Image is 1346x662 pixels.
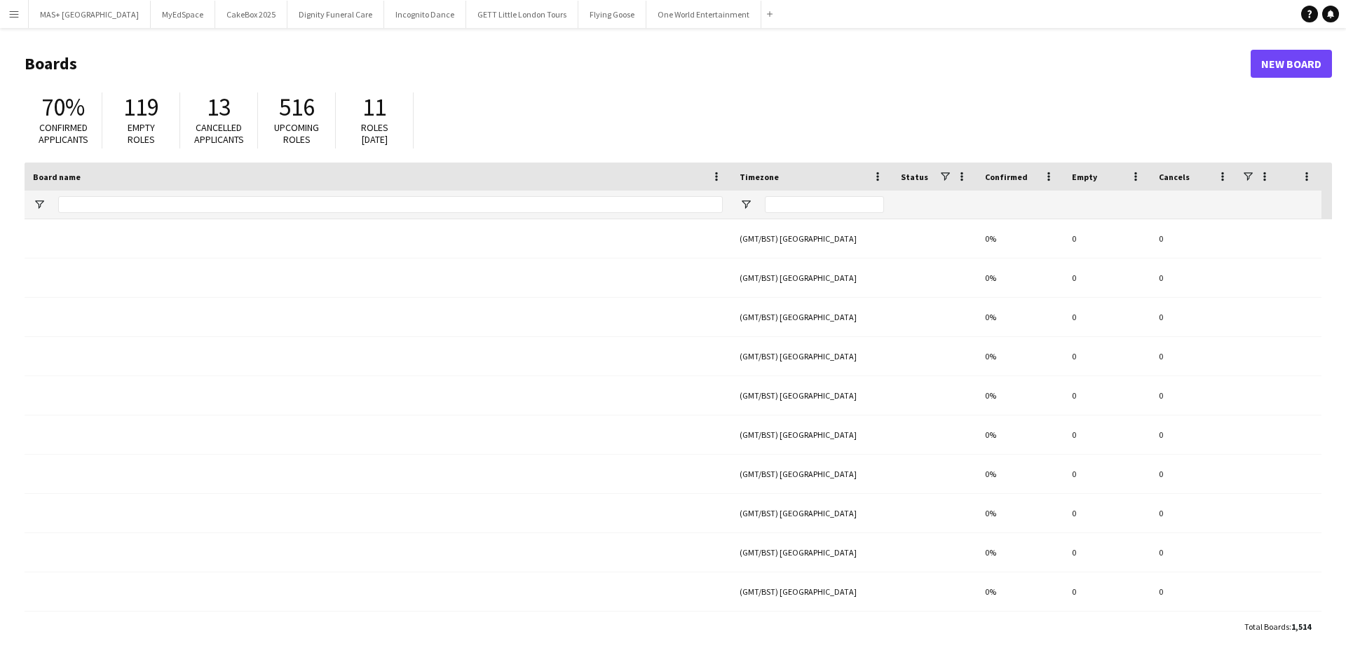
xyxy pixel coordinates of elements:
[1150,572,1237,611] div: 0
[977,572,1063,611] div: 0%
[128,121,155,146] span: Empty roles
[1063,572,1150,611] div: 0
[41,92,85,123] span: 70%
[362,92,386,123] span: 11
[361,121,388,146] span: Roles [DATE]
[215,1,287,28] button: CakeBox 2025
[1150,376,1237,415] div: 0
[1063,376,1150,415] div: 0
[151,1,215,28] button: MyEdSpace
[1063,455,1150,493] div: 0
[1063,415,1150,454] div: 0
[39,121,88,146] span: Confirmed applicants
[25,53,1251,74] h1: Boards
[731,258,892,297] div: (GMT/BST) [GEOGRAPHIC_DATA]
[1063,258,1150,297] div: 0
[731,219,892,258] div: (GMT/BST) [GEOGRAPHIC_DATA]
[1063,298,1150,336] div: 0
[578,1,646,28] button: Flying Goose
[58,196,723,213] input: Board name Filter Input
[1063,219,1150,258] div: 0
[1150,298,1237,336] div: 0
[1063,337,1150,375] div: 0
[207,92,231,123] span: 13
[731,572,892,611] div: (GMT/BST) [GEOGRAPHIC_DATA]
[1150,337,1237,375] div: 0
[29,1,151,28] button: MAS+ [GEOGRAPHIC_DATA]
[274,121,319,146] span: Upcoming roles
[1063,533,1150,572] div: 0
[384,1,466,28] button: Incognito Dance
[1244,621,1289,632] span: Total Boards
[33,198,46,211] button: Open Filter Menu
[985,172,1028,182] span: Confirmed
[1150,455,1237,493] div: 0
[1291,621,1311,632] span: 1,514
[977,533,1063,572] div: 0%
[765,196,884,213] input: Timezone Filter Input
[1150,219,1237,258] div: 0
[279,92,315,123] span: 516
[33,172,81,182] span: Board name
[1244,613,1311,640] div: :
[731,455,892,493] div: (GMT/BST) [GEOGRAPHIC_DATA]
[731,337,892,375] div: (GMT/BST) [GEOGRAPHIC_DATA]
[731,494,892,532] div: (GMT/BST) [GEOGRAPHIC_DATA]
[646,1,761,28] button: One World Entertainment
[194,121,244,146] span: Cancelled applicants
[1150,612,1237,650] div: 0
[287,1,384,28] button: Dignity Funeral Care
[1150,415,1237,454] div: 0
[1159,172,1190,182] span: Cancels
[901,172,928,182] span: Status
[466,1,578,28] button: GETT Little London Tours
[1150,258,1237,297] div: 0
[123,92,159,123] span: 119
[731,533,892,572] div: (GMT/BST) [GEOGRAPHIC_DATA]
[731,415,892,454] div: (GMT/BST) [GEOGRAPHIC_DATA]
[977,298,1063,336] div: 0%
[977,337,1063,375] div: 0%
[977,494,1063,532] div: 0%
[977,612,1063,650] div: 0%
[1150,494,1237,532] div: 0
[731,612,892,650] div: (GMT/BST) [GEOGRAPHIC_DATA]
[740,172,779,182] span: Timezone
[731,298,892,336] div: (GMT/BST) [GEOGRAPHIC_DATA]
[977,258,1063,297] div: 0%
[740,198,752,211] button: Open Filter Menu
[1063,494,1150,532] div: 0
[1150,533,1237,572] div: 0
[731,376,892,415] div: (GMT/BST) [GEOGRAPHIC_DATA]
[1251,50,1332,78] a: New Board
[1063,612,1150,650] div: 0
[977,415,1063,454] div: 0%
[977,455,1063,493] div: 0%
[977,376,1063,415] div: 0%
[977,219,1063,258] div: 0%
[1072,172,1097,182] span: Empty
